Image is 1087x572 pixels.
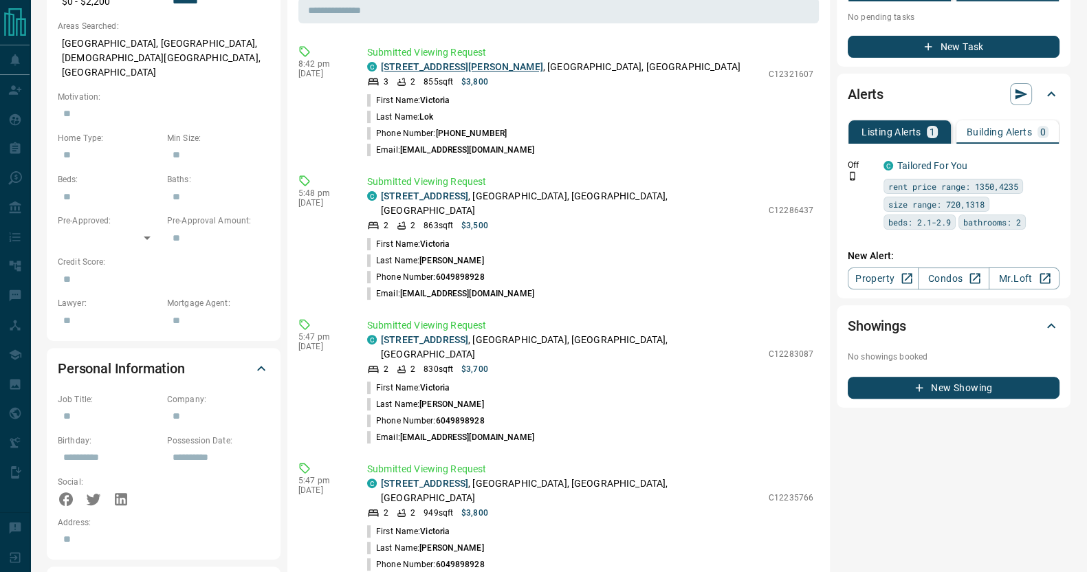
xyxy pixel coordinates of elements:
[298,188,347,198] p: 5:48 pm
[419,112,433,122] span: Lok
[435,272,484,282] span: 6049898928
[167,393,270,406] p: Company:
[424,219,453,232] p: 863 sqft
[367,94,450,107] p: First Name:
[888,215,951,229] span: beds: 2.1-2.9
[367,382,450,394] p: First Name:
[381,478,468,489] a: [STREET_ADDRESS]
[298,342,347,351] p: [DATE]
[435,416,484,426] span: 6049898928
[167,297,270,309] p: Mortgage Agent:
[367,175,813,189] p: Submitted Viewing Request
[848,249,1059,263] p: New Alert:
[419,543,483,553] span: [PERSON_NAME]
[419,399,483,409] span: [PERSON_NAME]
[381,334,468,345] a: [STREET_ADDRESS]
[848,315,906,337] h2: Showings
[167,214,270,227] p: Pre-Approval Amount:
[367,271,485,283] p: Phone Number:
[367,415,485,427] p: Phone Number:
[381,190,468,201] a: [STREET_ADDRESS]
[298,198,347,208] p: [DATE]
[381,61,543,72] a: [STREET_ADDRESS][PERSON_NAME]
[400,289,534,298] span: [EMAIL_ADDRESS][DOMAIN_NAME]
[967,127,1032,137] p: Building Alerts
[381,60,740,74] p: , [GEOGRAPHIC_DATA], [GEOGRAPHIC_DATA]
[367,62,377,71] div: condos.ca
[384,507,388,519] p: 2
[848,7,1059,27] p: No pending tasks
[58,476,160,488] p: Social:
[918,267,989,289] a: Condos
[384,219,388,232] p: 2
[400,145,534,155] span: [EMAIL_ADDRESS][DOMAIN_NAME]
[848,78,1059,111] div: Alerts
[367,542,484,554] p: Last Name:
[298,69,347,78] p: [DATE]
[400,432,534,442] span: [EMAIL_ADDRESS][DOMAIN_NAME]
[888,179,1018,193] span: rent price range: 1350,4235
[58,256,270,268] p: Credit Score:
[384,363,388,375] p: 2
[381,476,762,505] p: , [GEOGRAPHIC_DATA], [GEOGRAPHIC_DATA], [GEOGRAPHIC_DATA]
[420,383,450,393] span: Victoria
[769,204,813,217] p: C12286437
[58,173,160,186] p: Beds:
[58,393,160,406] p: Job Title:
[58,214,160,227] p: Pre-Approved:
[381,333,762,362] p: , [GEOGRAPHIC_DATA], [GEOGRAPHIC_DATA], [GEOGRAPHIC_DATA]
[367,254,484,267] p: Last Name:
[888,197,985,211] span: size range: 720,1318
[58,516,270,529] p: Address:
[424,363,453,375] p: 830 sqft
[410,363,415,375] p: 2
[769,68,813,80] p: C12321607
[367,238,450,250] p: First Name:
[298,476,347,485] p: 5:47 pm
[410,219,415,232] p: 2
[963,215,1021,229] span: bathrooms: 2
[367,111,433,123] p: Last Name:
[848,309,1059,342] div: Showings
[989,267,1059,289] a: Mr.Loft
[848,171,857,181] svg: Push Notification Only
[424,507,453,519] p: 949 sqft
[167,434,270,447] p: Possession Date:
[298,485,347,495] p: [DATE]
[883,161,893,170] div: condos.ca
[367,525,450,538] p: First Name:
[424,76,453,88] p: 855 sqft
[420,96,450,105] span: Victoria
[419,256,483,265] span: [PERSON_NAME]
[410,507,415,519] p: 2
[367,335,377,344] div: condos.ca
[367,431,534,443] p: Email:
[58,91,270,103] p: Motivation:
[58,434,160,447] p: Birthday:
[848,267,919,289] a: Property
[410,76,415,88] p: 2
[848,159,875,171] p: Off
[435,129,507,138] span: [PHONE_NUMBER]
[861,127,921,137] p: Listing Alerts
[367,191,377,201] div: condos.ca
[461,76,488,88] p: $3,800
[769,492,813,504] p: C12235766
[58,297,160,309] p: Lawyer:
[367,398,484,410] p: Last Name:
[367,462,813,476] p: Submitted Viewing Request
[367,287,534,300] p: Email:
[367,318,813,333] p: Submitted Viewing Request
[58,352,270,385] div: Personal Information
[58,20,270,32] p: Areas Searched:
[367,127,507,140] p: Phone Number:
[381,189,762,218] p: , [GEOGRAPHIC_DATA], [GEOGRAPHIC_DATA], [GEOGRAPHIC_DATA]
[897,160,967,171] a: Tailored For You
[58,32,270,84] p: [GEOGRAPHIC_DATA], [GEOGRAPHIC_DATA], [DEMOGRAPHIC_DATA][GEOGRAPHIC_DATA], [GEOGRAPHIC_DATA]
[367,478,377,488] div: condos.ca
[461,363,488,375] p: $3,700
[58,132,160,144] p: Home Type:
[461,219,488,232] p: $3,500
[367,558,485,571] p: Phone Number:
[58,357,185,379] h2: Personal Information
